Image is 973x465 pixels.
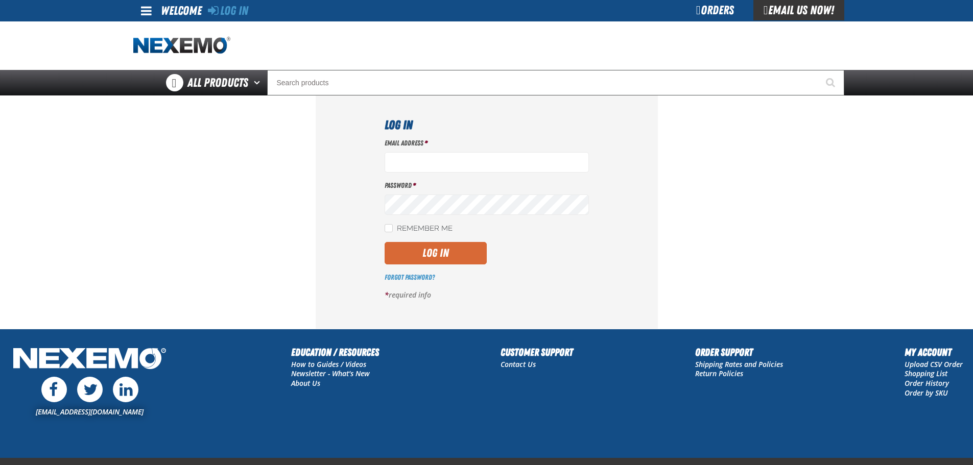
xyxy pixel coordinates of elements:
p: required info [385,290,589,300]
h2: Customer Support [501,345,573,360]
a: Upload CSV Order [905,359,963,369]
button: Start Searching [819,70,844,95]
a: Log In [208,4,248,18]
a: Order by SKU [905,388,948,398]
a: How to Guides / Videos [291,359,366,369]
h2: Education / Resources [291,345,379,360]
label: Remember Me [385,224,453,234]
img: Nexemo Logo [10,345,169,375]
a: Newsletter - What's New [291,369,370,378]
a: About Us [291,378,320,388]
a: Shopping List [905,369,947,378]
h1: Log In [385,116,589,134]
a: Order History [905,378,949,388]
a: Return Policies [695,369,743,378]
h2: Order Support [695,345,783,360]
button: Log In [385,242,487,264]
h2: My Account [905,345,963,360]
a: Forgot Password? [385,273,435,281]
a: Shipping Rates and Policies [695,359,783,369]
input: Remember Me [385,224,393,232]
a: Home [133,37,230,55]
img: Nexemo logo [133,37,230,55]
span: All Products [187,74,248,92]
label: Email Address [385,138,589,148]
input: Search [267,70,844,95]
a: Contact Us [501,359,536,369]
label: Password [385,181,589,190]
a: [EMAIL_ADDRESS][DOMAIN_NAME] [36,407,144,417]
button: Open All Products pages [250,70,267,95]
